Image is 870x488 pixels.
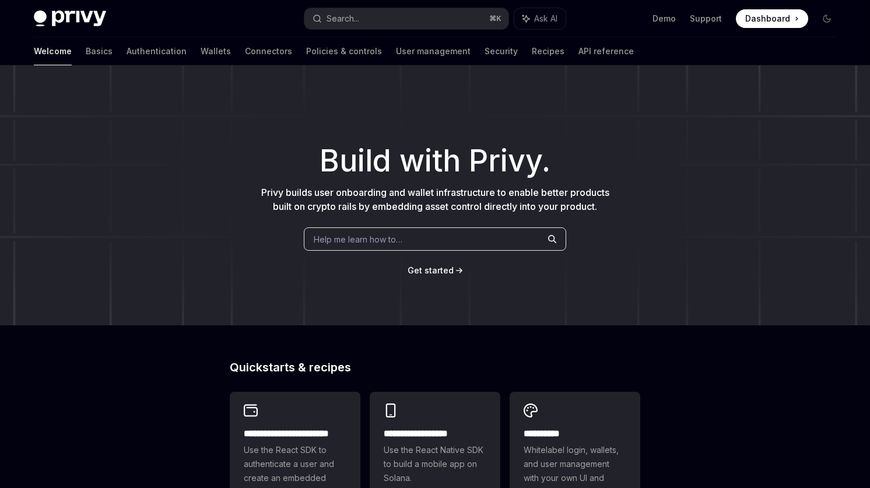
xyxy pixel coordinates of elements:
[86,37,113,65] a: Basics
[396,37,471,65] a: User management
[314,233,402,245] span: Help me learn how to…
[34,10,106,27] img: dark logo
[320,150,550,171] span: Build with Privy.
[304,8,508,29] button: Search...⌘K
[261,187,609,212] span: Privy builds user onboarding and wallet infrastructure to enable better products built on crypto ...
[327,12,359,26] div: Search...
[230,361,351,373] span: Quickstarts & recipes
[408,265,454,275] span: Get started
[690,13,722,24] a: Support
[818,9,836,28] button: Toggle dark mode
[34,37,72,65] a: Welcome
[384,443,486,485] span: Use the React Native SDK to build a mobile app on Solana.
[245,37,292,65] a: Connectors
[534,13,557,24] span: Ask AI
[745,13,790,24] span: Dashboard
[489,14,501,23] span: ⌘ K
[532,37,564,65] a: Recipes
[736,9,808,28] a: Dashboard
[514,8,566,29] button: Ask AI
[485,37,518,65] a: Security
[408,265,454,276] a: Get started
[201,37,231,65] a: Wallets
[578,37,634,65] a: API reference
[127,37,187,65] a: Authentication
[306,37,382,65] a: Policies & controls
[653,13,676,24] a: Demo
